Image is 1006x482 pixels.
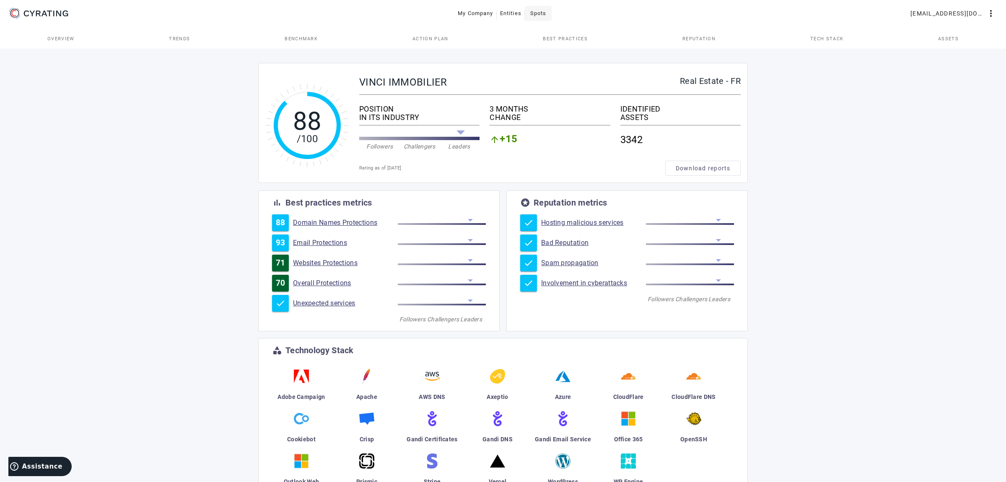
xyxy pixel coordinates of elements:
[398,315,427,323] div: Followers
[555,393,571,400] span: Azure
[524,258,534,268] mat-icon: check
[986,8,996,18] mat-icon: more_vert
[543,36,587,41] span: Best practices
[293,299,398,307] a: Unexpected services
[490,105,610,113] div: 3 MONTHS
[272,198,282,208] mat-icon: bar_chart
[676,164,731,172] span: Download reports
[337,408,396,450] a: Crisp
[360,436,374,443] span: Crisp
[482,436,513,443] span: Gandi DNS
[399,142,439,151] div: Challengers
[680,436,707,443] span: OpenSSH
[664,408,723,450] a: OpenSSH
[530,7,547,20] span: Spots
[938,36,959,41] span: Assets
[613,393,644,400] span: CloudFlare
[272,365,331,408] a: Adobe Campaign
[810,36,843,41] span: Tech Stack
[680,77,741,85] div: Real Estate - FR
[525,6,552,21] button: Spots
[599,408,658,450] a: Office 365
[675,295,705,303] div: Challengers
[907,6,999,21] button: [EMAIL_ADDRESS][DOMAIN_NAME]
[520,198,530,208] mat-icon: stars
[285,198,372,207] div: Best practices metrics
[682,36,716,41] span: Reputation
[456,315,486,323] div: Leaders
[541,279,646,287] a: Involvement in cyberattacks
[272,408,331,450] a: Cookiebot
[360,142,399,151] div: Followers
[272,345,282,355] mat-icon: category
[169,36,190,41] span: Trends
[297,133,318,145] tspan: /100
[337,365,396,408] a: Apache
[490,113,610,122] div: CHANGE
[705,295,734,303] div: Leaders
[500,135,517,145] span: +15
[620,113,741,122] div: ASSETS
[276,279,285,287] span: 70
[910,7,986,20] span: [EMAIL_ADDRESS][DOMAIN_NAME]
[293,219,398,227] a: Domain Names Protections
[468,365,527,408] a: Axeptio
[665,161,741,176] button: Download reports
[487,393,508,400] span: Axeptio
[285,346,354,354] div: Technology Stack
[468,408,527,450] a: Gandi DNS
[287,436,316,443] span: Cookiebot
[293,279,398,287] a: Overall Protections
[541,239,646,247] a: Bad Reputation
[403,365,462,408] a: AWS DNS
[497,6,525,21] button: Entities
[524,238,534,248] mat-icon: check
[276,259,285,267] span: 71
[534,365,592,408] a: Azure
[490,135,500,145] mat-icon: arrow_upward
[664,365,723,408] a: CloudFlare DNS
[620,105,741,113] div: IDENTIFIED
[614,436,643,443] span: Office 365
[599,365,658,408] a: CloudFlare
[541,259,646,267] a: Spam propagation
[535,436,591,443] span: Gandi Email Service
[500,7,521,20] span: Entities
[293,259,398,267] a: Websites Protections
[524,218,534,228] mat-icon: check
[359,77,680,88] div: VINCI IMMOBILIER
[534,198,607,207] div: Reputation metrics
[285,36,318,41] span: Benchmark
[439,142,479,151] div: Leaders
[47,36,75,41] span: Overview
[454,6,497,21] button: My Company
[276,239,285,247] span: 93
[293,106,322,136] tspan: 88
[646,295,675,303] div: Followers
[275,298,285,308] mat-icon: check
[359,105,480,113] div: POSITION
[276,219,285,227] span: 88
[407,436,457,443] span: Gandi Certificates
[359,164,665,172] div: Rating as of [DATE]
[359,113,480,122] div: IN ITS INDUSTRY
[293,239,398,247] a: Email Protections
[412,36,449,41] span: Action Plan
[8,457,72,478] iframe: Ouvre un widget dans lequel vous pouvez trouver plus d’informations
[427,315,456,323] div: Challengers
[620,129,741,151] div: 3342
[534,408,592,450] a: Gandi Email Service
[24,10,68,16] g: CYRATING
[403,408,462,450] a: Gandi Certificates
[277,393,325,400] span: Adobe Campaign
[458,7,493,20] span: My Company
[356,393,377,400] span: Apache
[524,278,534,288] mat-icon: check
[672,393,716,400] span: CloudFlare DNS
[419,393,445,400] span: AWS DNS
[541,219,646,227] a: Hosting malicious services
